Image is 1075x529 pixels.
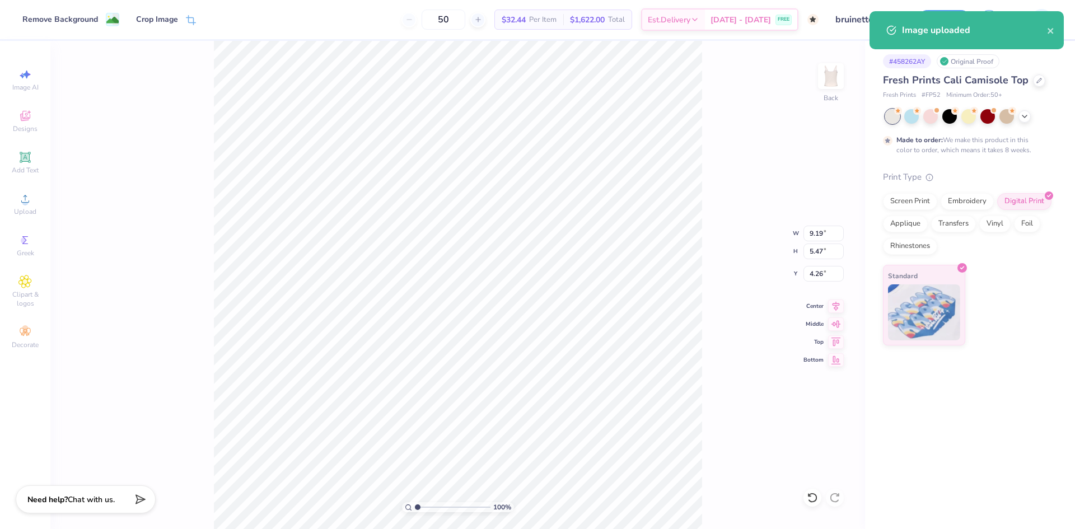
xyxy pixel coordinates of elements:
[778,16,789,24] span: FREE
[570,14,605,26] span: $1,622.00
[803,338,824,346] span: Top
[824,93,838,103] div: Back
[820,65,842,87] img: Back
[946,91,1002,100] span: Minimum Order: 50 +
[896,135,943,144] strong: Made to order:
[922,91,941,100] span: # FP52
[14,207,36,216] span: Upload
[803,302,824,310] span: Center
[502,14,526,26] span: $32.44
[12,340,39,349] span: Decorate
[493,502,511,512] span: 100 %
[902,24,1047,37] div: Image uploaded
[941,193,994,210] div: Embroidery
[12,83,39,92] span: Image AI
[883,216,928,232] div: Applique
[883,193,937,210] div: Screen Print
[529,14,557,26] span: Per Item
[883,238,937,255] div: Rhinestones
[937,54,999,68] div: Original Proof
[931,216,976,232] div: Transfers
[883,171,1053,184] div: Print Type
[13,124,38,133] span: Designs
[12,166,39,175] span: Add Text
[136,13,178,25] div: Crop Image
[803,356,824,364] span: Bottom
[17,249,34,258] span: Greek
[803,320,824,328] span: Middle
[648,14,690,26] span: Est. Delivery
[1014,216,1040,232] div: Foil
[979,216,1011,232] div: Vinyl
[711,14,771,26] span: [DATE] - [DATE]
[888,270,918,282] span: Standard
[1047,24,1055,37] button: close
[883,73,1029,87] span: Fresh Prints Cali Camisole Top
[997,193,1051,210] div: Digital Print
[27,494,68,505] strong: Need help?
[896,135,1034,155] div: We make this product in this color to order, which means it takes 8 weeks.
[422,10,465,30] input: – –
[827,8,909,31] input: Untitled Design
[608,14,625,26] span: Total
[22,13,98,25] div: Remove Background
[883,91,916,100] span: Fresh Prints
[883,54,931,68] div: # 458262AY
[68,494,115,505] span: Chat with us.
[6,290,45,308] span: Clipart & logos
[888,284,960,340] img: Standard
